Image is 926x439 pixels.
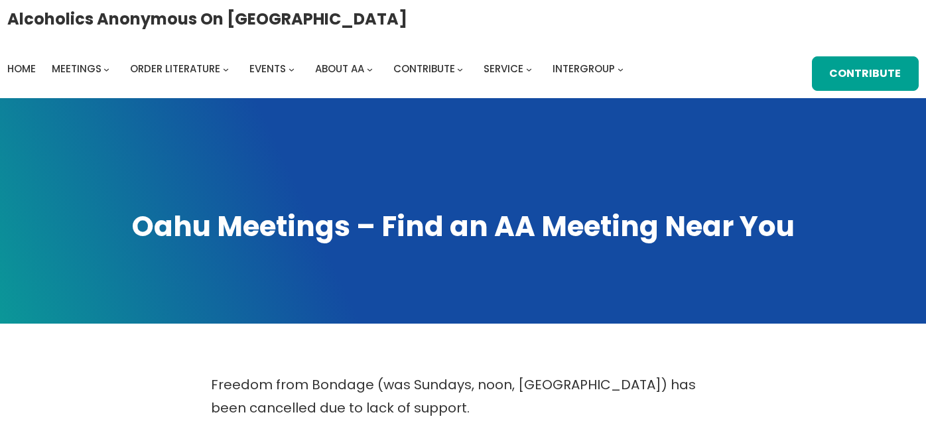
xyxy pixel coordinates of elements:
span: Order Literature [130,62,220,76]
span: Service [484,62,523,76]
p: Freedom from Bondage (was Sundays, noon, [GEOGRAPHIC_DATA]) has been cancelled due to lack of sup... [211,373,715,420]
a: Meetings [52,60,101,78]
h1: Oahu Meetings – Find an AA Meeting Near You [13,208,913,246]
nav: Intergroup [7,60,628,78]
button: Events submenu [289,66,295,72]
a: Events [249,60,286,78]
span: Home [7,62,36,76]
a: About AA [315,60,364,78]
a: Alcoholics Anonymous on [GEOGRAPHIC_DATA] [7,5,407,33]
span: Meetings [52,62,101,76]
a: Home [7,60,36,78]
a: Contribute [393,60,455,78]
button: Service submenu [526,66,532,72]
a: Contribute [812,56,919,91]
button: About AA submenu [367,66,373,72]
button: Contribute submenu [457,66,463,72]
span: About AA [315,62,364,76]
span: Contribute [393,62,455,76]
button: Meetings submenu [103,66,109,72]
span: Events [249,62,286,76]
button: Intergroup submenu [618,66,624,72]
a: Service [484,60,523,78]
a: Intergroup [553,60,615,78]
span: Intergroup [553,62,615,76]
button: Order Literature submenu [223,66,229,72]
